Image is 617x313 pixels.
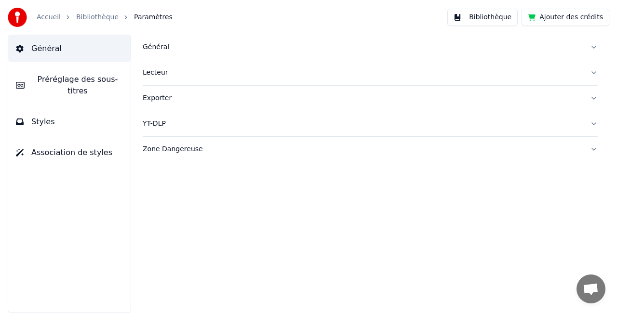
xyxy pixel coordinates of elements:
span: Général [31,43,62,54]
a: Accueil [37,13,61,22]
a: Bibliothèque [76,13,119,22]
span: Préréglage des sous-titres [32,74,123,97]
a: Ouvrir le chat [577,274,605,303]
div: Lecteur [143,68,582,78]
div: Zone Dangereuse [143,144,582,154]
button: Ajouter des crédits [522,9,609,26]
button: Lecteur [143,60,598,85]
button: Préréglage des sous-titres [8,66,131,104]
nav: breadcrumb [37,13,173,22]
span: Association de styles [31,147,112,158]
span: Styles [31,116,55,128]
img: youka [8,8,27,27]
div: Exporter [143,93,582,103]
button: Zone Dangereuse [143,137,598,162]
span: Paramètres [134,13,173,22]
button: YT-DLP [143,111,598,136]
button: Bibliothèque [447,9,518,26]
button: Général [8,35,131,62]
button: Exporter [143,86,598,111]
button: Styles [8,108,131,135]
div: Général [143,42,582,52]
button: Général [143,35,598,60]
button: Association de styles [8,139,131,166]
div: YT-DLP [143,119,582,129]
